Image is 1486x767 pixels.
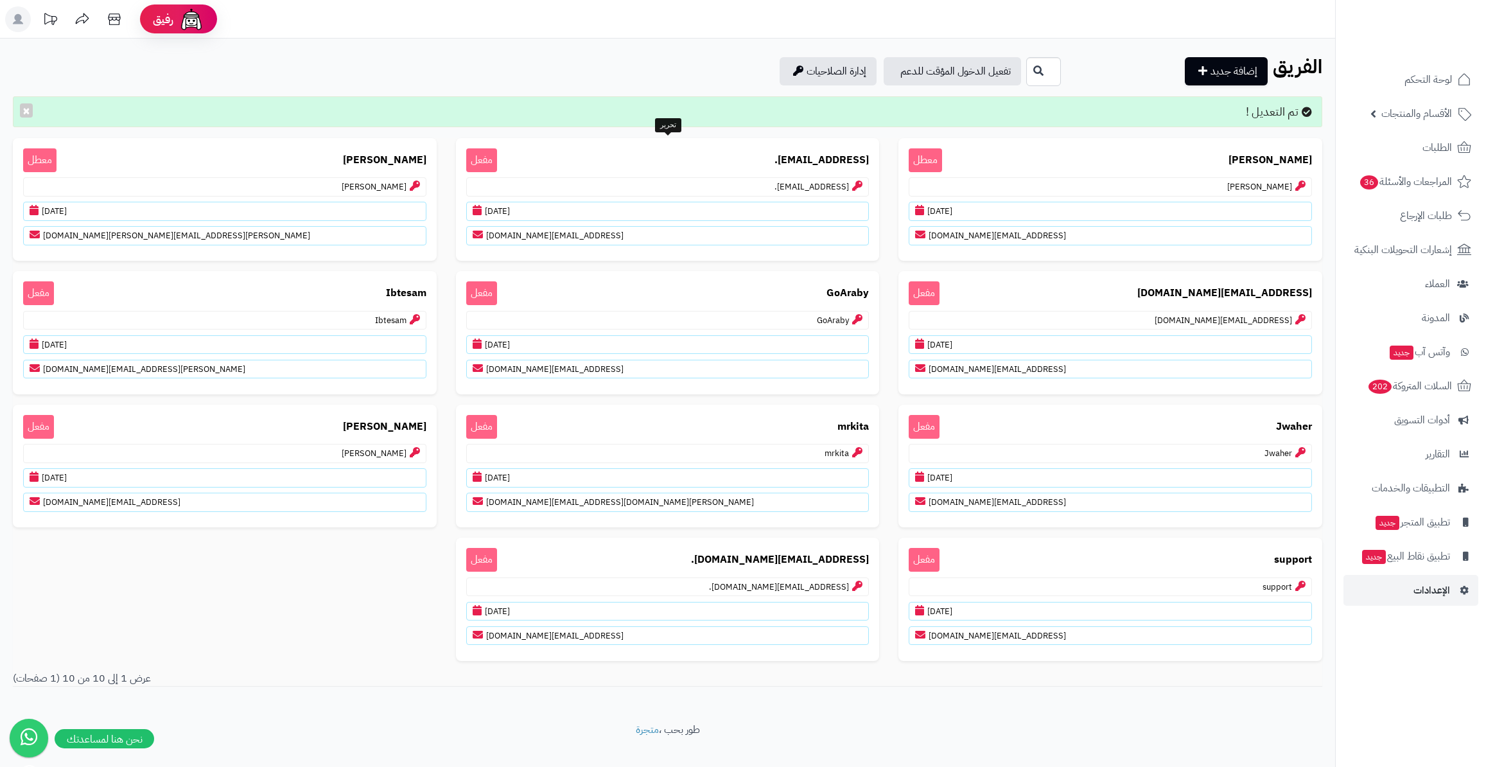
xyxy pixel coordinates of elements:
[1422,309,1450,327] span: المدونة
[909,226,1312,245] p: [EMAIL_ADDRESS][DOMAIN_NAME]
[466,177,870,197] p: [EMAIL_ADDRESS].
[23,415,54,439] span: مفعل
[1343,541,1478,572] a: تطبيق نقاط البيعجديد
[1362,550,1386,564] span: جديد
[466,626,870,646] p: [EMAIL_ADDRESS][DOMAIN_NAME]
[826,286,869,301] b: GoAraby
[23,493,426,512] p: [EMAIL_ADDRESS][DOMAIN_NAME]
[13,271,437,394] a: Ibtesam مفعلIbtesam[DATE][PERSON_NAME][EMAIL_ADDRESS][DOMAIN_NAME]
[1354,241,1452,259] span: إشعارات التحويلات البنكية
[1343,473,1478,504] a: التطبيقات والخدمات
[1413,581,1450,599] span: الإعدادات
[179,6,204,32] img: ai-face.png
[1422,139,1452,157] span: الطلبات
[1343,439,1478,470] a: التقارير
[898,271,1322,394] a: [EMAIL_ADDRESS][DOMAIN_NAME] مفعل[EMAIL_ADDRESS][DOMAIN_NAME][DATE][EMAIL_ADDRESS][DOMAIN_NAME]
[1228,153,1312,168] b: [PERSON_NAME]
[343,419,426,434] b: [PERSON_NAME]
[884,57,1021,85] a: تفعيل الدخول المؤقت للدعم
[456,405,880,528] a: mrkita مفعلmrkita[DATE][PERSON_NAME][DOMAIN_NAME][EMAIL_ADDRESS][DOMAIN_NAME]
[1273,52,1322,81] b: الفريق
[466,311,870,330] p: GoAraby
[23,468,426,488] p: [DATE]
[466,281,497,305] span: مفعل
[898,138,1322,261] a: [PERSON_NAME] معطل[PERSON_NAME][DATE][EMAIL_ADDRESS][DOMAIN_NAME]
[909,626,1312,646] p: [EMAIL_ADDRESS][DOMAIN_NAME]
[456,271,880,394] a: GoAraby مفعلGoAraby[DATE][EMAIL_ADDRESS][DOMAIN_NAME]
[909,202,1312,221] p: [DATE]
[655,118,681,132] div: تحرير
[1343,269,1478,299] a: العملاء
[23,148,57,172] span: معطل
[780,57,877,85] a: إدارة الصلاحيات
[909,468,1312,488] p: [DATE]
[343,153,426,168] b: [PERSON_NAME]
[909,335,1312,355] p: [DATE]
[1343,337,1478,367] a: وآتس آبجديد
[23,226,426,245] p: [PERSON_NAME][EMAIL_ADDRESS][PERSON_NAME][DOMAIN_NAME]
[23,360,426,379] p: [PERSON_NAME][EMAIL_ADDRESS][DOMAIN_NAME]
[1368,380,1392,394] span: 202
[23,177,426,197] p: [PERSON_NAME]
[1425,275,1450,293] span: العملاء
[466,226,870,245] p: [EMAIL_ADDRESS][DOMAIN_NAME]
[1343,234,1478,265] a: إشعارات التحويلات البنكية
[1400,207,1452,225] span: طلبات الإرجاع
[909,602,1312,621] p: [DATE]
[1404,71,1452,89] span: لوحة التحكم
[1343,200,1478,231] a: طلبات الإرجاع
[1390,346,1413,360] span: جديد
[13,405,437,528] a: [PERSON_NAME] مفعل[PERSON_NAME][DATE][EMAIL_ADDRESS][DOMAIN_NAME]
[13,96,1322,127] div: تم التعديل !
[23,202,426,221] p: [DATE]
[1426,445,1450,463] span: التقارير
[466,602,870,621] p: [DATE]
[3,671,668,686] div: عرض 1 إلى 10 من 10 (1 صفحات)
[1367,377,1452,395] span: السلات المتروكة
[466,202,870,221] p: [DATE]
[909,360,1312,379] p: [EMAIL_ADDRESS][DOMAIN_NAME]
[1343,575,1478,606] a: الإعدادات
[909,548,940,572] span: مفعل
[466,468,870,488] p: [DATE]
[1343,405,1478,436] a: أدوات التسويق
[1343,64,1478,95] a: لوحة التحكم
[1360,175,1378,190] span: 36
[909,493,1312,512] p: [EMAIL_ADDRESS][DOMAIN_NAME]
[20,103,33,118] button: ×
[466,577,870,597] p: [EMAIL_ADDRESS][DOMAIN_NAME] .
[23,281,54,305] span: مفعل
[23,444,426,463] p: [PERSON_NAME]
[386,286,426,301] b: Ibtesam
[153,12,173,27] span: رفيق
[23,335,426,355] p: [DATE]
[1274,552,1312,567] b: support
[1374,513,1450,531] span: تطبيق المتجر
[909,577,1312,597] p: support
[466,360,870,379] p: [EMAIL_ADDRESS][DOMAIN_NAME]
[909,177,1312,197] p: [PERSON_NAME]
[1343,132,1478,163] a: الطلبات
[466,548,497,572] span: مفعل
[466,415,497,439] span: مفعل
[13,138,437,261] a: [PERSON_NAME] معطل[PERSON_NAME][DATE][PERSON_NAME][EMAIL_ADDRESS][PERSON_NAME][DOMAIN_NAME]
[837,419,869,434] b: mrkita
[1394,411,1450,429] span: أدوات التسويق
[1388,343,1450,361] span: وآتس آب
[23,311,426,330] p: Ibtesam
[1361,547,1450,565] span: تطبيق نقاط البيع
[1343,507,1478,538] a: تطبيق المتجرجديد
[1343,371,1478,401] a: السلات المتروكة202
[909,148,942,172] span: معطل
[909,281,940,305] span: مفعل
[1399,35,1474,62] img: logo-2.png
[1276,419,1312,434] b: Jwaher
[909,444,1312,463] p: Jwaher
[1372,479,1450,497] span: التطبيقات والخدمات
[1343,166,1478,197] a: المراجعات والأسئلة36
[466,444,870,463] p: mrkita
[1376,516,1399,530] span: جديد
[466,148,497,172] span: مفعل
[909,415,940,439] span: مفعل
[1185,57,1268,85] a: إضافة جديد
